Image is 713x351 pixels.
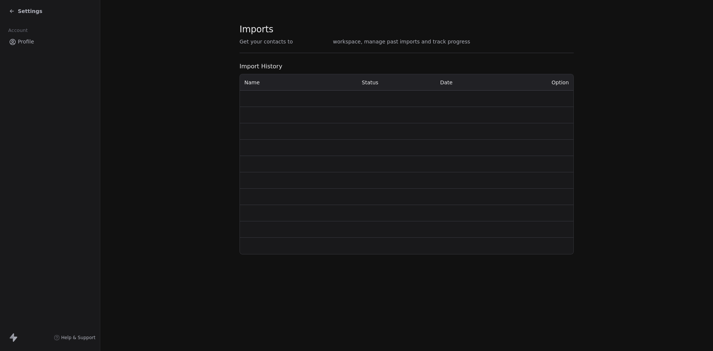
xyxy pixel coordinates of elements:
[240,24,470,35] span: Imports
[5,25,31,36] span: Account
[362,79,378,85] span: Status
[244,79,260,86] span: Name
[551,79,569,85] span: Option
[9,7,42,15] a: Settings
[440,79,452,85] span: Date
[61,335,95,341] span: Help & Support
[240,62,574,71] span: Import History
[18,38,34,46] span: Profile
[18,7,42,15] span: Settings
[54,335,95,341] a: Help & Support
[6,36,94,48] a: Profile
[333,38,470,45] span: workspace, manage past imports and track progress
[240,38,293,45] span: Get your contacts to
